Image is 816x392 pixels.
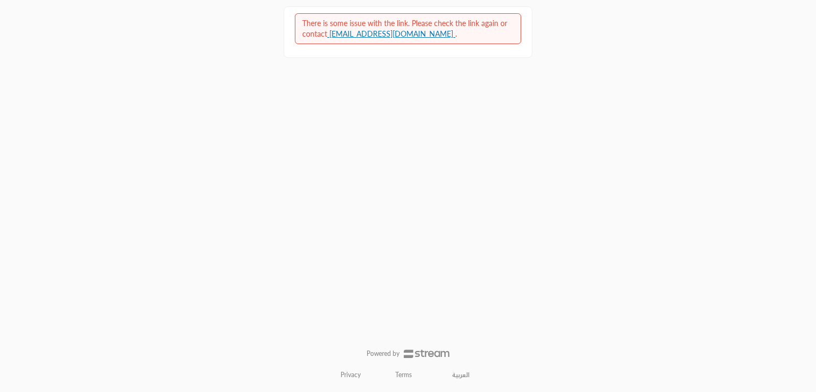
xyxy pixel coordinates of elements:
a: Privacy [341,371,361,379]
div: There is some issue with the link. Please check the link again or contact . [302,18,514,39]
a: [EMAIL_ADDRESS][DOMAIN_NAME] [327,29,455,38]
a: العربية [446,367,475,384]
a: Terms [395,371,412,379]
p: Powered by [367,350,399,358]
